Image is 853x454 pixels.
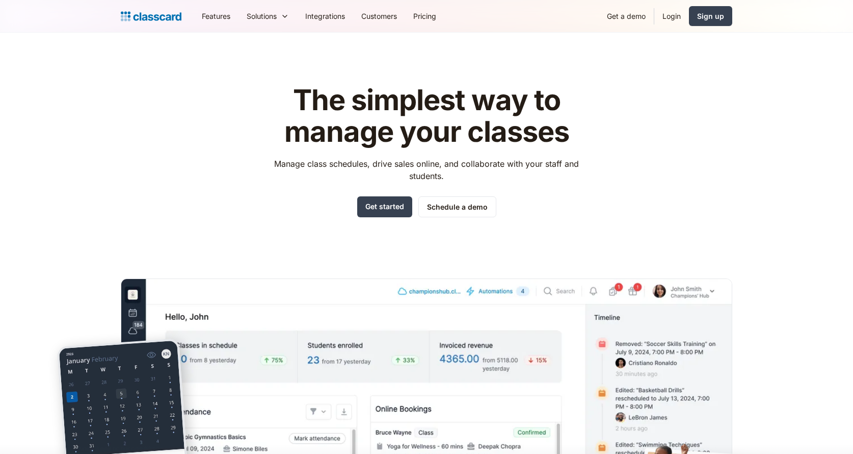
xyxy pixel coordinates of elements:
[265,85,589,147] h1: The simplest way to manage your classes
[353,5,405,28] a: Customers
[689,6,732,26] a: Sign up
[599,5,654,28] a: Get a demo
[194,5,238,28] a: Features
[405,5,444,28] a: Pricing
[654,5,689,28] a: Login
[265,158,589,182] p: Manage class schedules, drive sales online, and collaborate with your staff and students.
[247,11,277,21] div: Solutions
[357,196,412,217] a: Get started
[697,11,724,21] div: Sign up
[121,9,181,23] a: home
[297,5,353,28] a: Integrations
[238,5,297,28] div: Solutions
[418,196,496,217] a: Schedule a demo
